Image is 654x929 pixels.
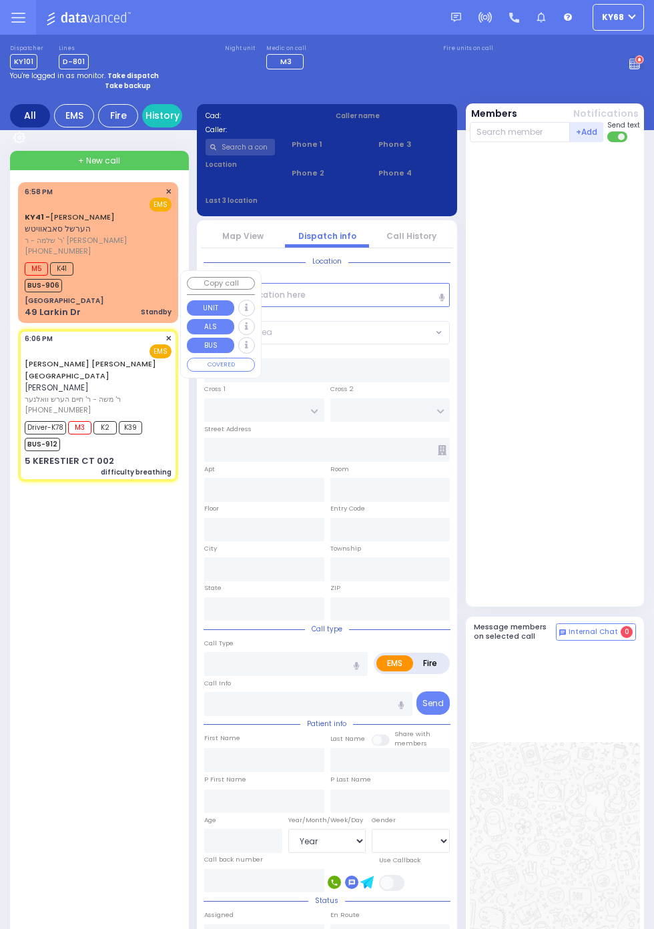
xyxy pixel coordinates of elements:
[394,729,430,738] small: Share with
[25,187,53,197] span: 6:58 PM
[59,54,89,69] span: D-801
[204,639,234,648] label: Call Type
[46,9,135,26] img: Logo
[300,719,353,729] span: Patient info
[149,344,172,358] span: EMS
[141,307,172,317] div: Standby
[204,855,263,864] label: Call back number
[330,583,340,593] label: ZIP
[25,212,115,222] a: [PERSON_NAME]
[93,421,117,434] span: K2
[602,11,624,23] span: ky68
[166,186,172,198] span: ✕
[25,296,103,306] div: [GEOGRAPHIC_DATA]
[204,679,231,688] label: Call Info
[204,910,234,920] label: Assigned
[98,104,138,127] div: Fire
[204,465,215,474] label: Apt
[394,739,427,747] span: members
[25,438,60,451] span: BUS-912
[570,122,603,142] button: +Add
[25,223,91,234] span: הערשל סאבאוויטש
[25,454,114,468] div: 5 KERESTIER CT 002
[607,120,640,130] span: Send text
[330,775,371,784] label: P Last Name
[222,230,264,242] a: Map View
[266,45,308,53] label: Medic on call
[280,56,292,67] span: M3
[206,139,276,156] input: Search a contact
[416,691,450,715] button: Send
[25,334,53,344] span: 6:06 PM
[68,421,91,434] span: M3
[25,212,50,222] span: KY41 -
[10,104,50,127] div: All
[105,81,151,91] strong: Take backup
[25,404,91,415] span: [PHONE_NUMBER]
[451,13,461,23] img: message.svg
[292,168,362,179] span: Phone 2
[204,504,219,513] label: Floor
[386,230,436,242] a: Call History
[470,122,571,142] input: Search member
[330,504,365,513] label: Entry Code
[204,816,216,825] label: Age
[25,246,91,256] span: [PHONE_NUMBER]
[573,107,639,121] button: Notifications
[559,629,566,636] img: comment-alt.png
[149,198,172,212] span: EMS
[187,358,255,372] button: COVERED
[330,544,361,553] label: Township
[372,816,396,825] label: Gender
[10,45,43,53] label: Dispatcher
[119,421,142,434] span: K39
[25,306,81,319] div: 49 Larkin Dr
[187,319,234,334] button: ALS
[379,856,420,865] label: Use Callback
[187,300,234,316] button: UNIT
[101,467,172,477] div: difficulty breathing
[292,139,362,150] span: Phone 1
[25,394,168,405] span: ר' משה - ר' חיים הערש וואלנער
[25,279,62,292] span: BUS-906
[330,734,365,743] label: Last Name
[308,896,345,906] span: Status
[206,125,319,135] label: Caller:
[412,655,448,671] label: Fire
[25,262,48,276] span: M5
[206,111,319,121] label: Cad:
[50,262,73,276] span: K41
[206,160,276,170] label: Location
[204,384,226,394] label: Cross 1
[471,107,517,121] button: Members
[78,155,120,167] span: + New call
[305,624,349,634] span: Call type
[330,465,349,474] label: Room
[330,384,354,394] label: Cross 2
[204,544,217,553] label: City
[204,583,222,593] label: State
[206,196,328,206] label: Last 3 location
[142,104,182,127] a: History
[107,71,159,81] strong: Take dispatch
[25,382,89,393] span: [PERSON_NAME]
[593,4,644,31] button: ky68
[556,623,636,641] button: Internal Chat 0
[621,626,633,638] span: 0
[569,627,618,637] span: Internal Chat
[378,168,448,179] span: Phone 4
[204,283,450,307] input: Search location here
[378,139,448,150] span: Phone 3
[443,45,493,53] label: Fire units on call
[10,71,105,81] span: You're logged in as monitor.
[474,623,557,640] h5: Message members on selected call
[10,54,37,69] span: KY101
[330,910,360,920] label: En Route
[166,333,172,344] span: ✕
[336,111,449,121] label: Caller name
[187,277,255,290] button: Copy call
[306,256,348,266] span: Location
[288,816,366,825] div: Year/Month/Week/Day
[25,358,156,381] a: [PERSON_NAME] [PERSON_NAME][GEOGRAPHIC_DATA]
[204,775,246,784] label: P First Name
